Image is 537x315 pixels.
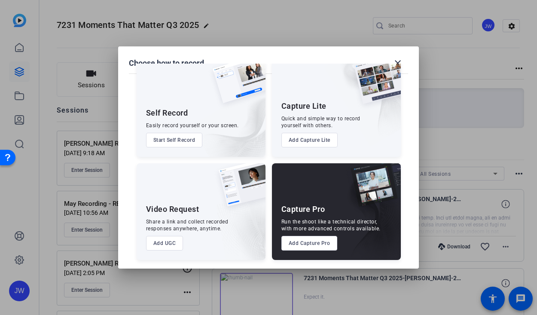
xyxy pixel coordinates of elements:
h1: Choose how to record [129,58,204,68]
div: Share a link and collect recorded responses anywhere, anytime. [146,218,229,232]
img: embarkstudio-capture-pro.png [337,174,401,260]
div: Quick and simple way to record yourself with others. [281,115,360,129]
button: Add UGC [146,236,183,251]
button: Add Capture Pro [281,236,338,251]
img: capture-pro.png [344,163,401,216]
div: Easily record yourself or your screen. [146,122,239,129]
div: Capture Pro [281,204,325,214]
img: ugc-content.png [212,163,265,215]
div: Self Record [146,108,188,118]
img: self-record.png [206,60,265,112]
div: Run the shoot like a technical director, with more advanced controls available. [281,218,381,232]
button: Add Capture Lite [281,133,338,147]
img: embarkstudio-self-record.png [191,79,265,157]
div: Video Request [146,204,199,214]
button: Start Self Record [146,133,203,147]
mat-icon: close [393,58,403,68]
div: Capture Lite [281,101,326,111]
img: embarkstudio-capture-lite.png [324,60,401,146]
img: embarkstudio-ugc-content.png [216,190,265,260]
img: capture-lite.png [348,60,401,113]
